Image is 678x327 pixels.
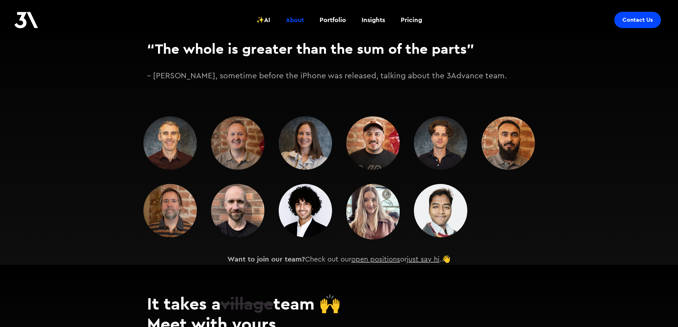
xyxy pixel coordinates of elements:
p: – [PERSON_NAME], sometime before the iPhone was released, talking about the 3Advance team. [147,70,531,82]
span: village [220,292,273,314]
a: Portfolio [315,7,350,33]
h2: It takes a team 🙌 [147,293,531,314]
div: Portfolio [320,15,346,25]
div: Pricing [401,15,422,25]
div: About [286,15,304,25]
h3: “The whole is greater than the sum of the parts” [147,40,531,57]
a: ✨AI [252,7,274,33]
a: Pricing [396,7,426,33]
div: ✨AI [256,15,270,25]
a: Contact Us [614,12,661,28]
a: About [282,7,308,33]
a: just say hi [407,256,440,263]
a: open positions [351,256,400,263]
strong: Want to join our team? [227,254,305,264]
a: Insights [357,7,389,33]
div: Insights [362,15,385,25]
div: Contact Us [622,16,653,23]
